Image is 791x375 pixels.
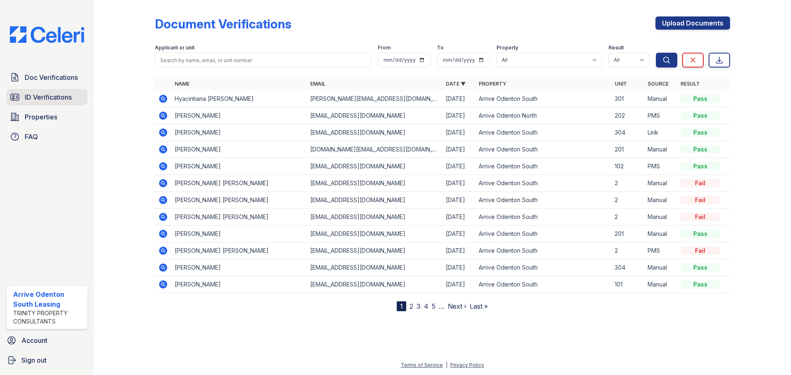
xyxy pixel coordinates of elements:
[644,276,677,293] td: Manual
[3,332,91,349] a: Account
[7,128,87,145] a: FAQ
[681,230,720,238] div: Pass
[611,91,644,107] td: 301
[681,128,720,137] div: Pass
[442,141,475,158] td: [DATE]
[442,192,475,209] td: [DATE]
[611,276,644,293] td: 101
[611,192,644,209] td: 2
[25,112,57,122] span: Properties
[442,175,475,192] td: [DATE]
[681,179,720,187] div: Fail
[681,162,720,170] div: Pass
[410,302,413,310] a: 2
[13,289,84,309] div: Arrive Odenton South Leasing
[644,175,677,192] td: Manual
[448,302,466,310] a: Next ›
[470,302,488,310] a: Last »
[3,26,91,43] img: CE_Logo_Blue-a8612792a0a2168367f1c8372b55b34899dd931a85d93a1a3d3e32e68fde9ad4.png
[479,81,506,87] a: Property
[155,53,371,68] input: Search by name, email, or unit number
[611,158,644,175] td: 102
[611,242,644,259] td: 2
[475,276,611,293] td: Arrive Odenton South
[475,242,611,259] td: Arrive Odenton South
[307,242,442,259] td: [EMAIL_ADDRESS][DOMAIN_NAME]
[25,92,72,102] span: ID Verifications
[644,141,677,158] td: Manual
[307,209,442,226] td: [EMAIL_ADDRESS][DOMAIN_NAME]
[648,81,669,87] a: Source
[644,158,677,175] td: PMS
[475,91,611,107] td: Arrive Odenton South
[655,16,730,30] a: Upload Documents
[175,81,190,87] a: Name
[608,44,624,51] label: Result
[401,362,443,368] a: Terms of Service
[378,44,391,51] label: From
[475,192,611,209] td: Arrive Odenton South
[681,263,720,272] div: Pass
[644,192,677,209] td: Manual
[3,352,91,368] a: Sign out
[450,362,484,368] a: Privacy Policy
[496,44,518,51] label: Property
[644,107,677,124] td: PMS
[442,91,475,107] td: [DATE]
[475,158,611,175] td: Arrive Odenton South
[171,259,307,276] td: [PERSON_NAME]
[171,107,307,124] td: [PERSON_NAME]
[475,124,611,141] td: Arrive Odenton South
[307,226,442,242] td: [EMAIL_ADDRESS][DOMAIN_NAME]
[310,81,325,87] a: Email
[681,112,720,120] div: Pass
[644,124,677,141] td: Link
[171,141,307,158] td: [PERSON_NAME]
[681,81,700,87] a: Result
[615,81,627,87] a: Unit
[475,259,611,276] td: Arrive Odenton South
[307,192,442,209] td: [EMAIL_ADDRESS][DOMAIN_NAME]
[611,226,644,242] td: 201
[13,309,84,326] div: Trinity Property Consultants
[475,226,611,242] td: Arrive Odenton South
[439,301,445,311] span: …
[307,141,442,158] td: [DOMAIN_NAME][EMAIL_ADDRESS][DOMAIN_NAME]
[475,175,611,192] td: Arrive Odenton South
[171,192,307,209] td: [PERSON_NAME] [PERSON_NAME]
[171,175,307,192] td: [PERSON_NAME] [PERSON_NAME]
[681,196,720,204] div: Fail
[7,69,87,86] a: Doc Verifications
[171,124,307,141] td: [PERSON_NAME]
[171,226,307,242] td: [PERSON_NAME]
[681,95,720,103] div: Pass
[442,226,475,242] td: [DATE]
[21,335,47,345] span: Account
[611,124,644,141] td: 304
[155,44,194,51] label: Applicant or unit
[644,209,677,226] td: Manual
[397,301,406,311] div: 1
[442,259,475,276] td: [DATE]
[21,355,47,365] span: Sign out
[644,91,677,107] td: Manual
[446,81,466,87] a: Date ▼
[307,175,442,192] td: [EMAIL_ADDRESS][DOMAIN_NAME]
[307,276,442,293] td: [EMAIL_ADDRESS][DOMAIN_NAME]
[442,209,475,226] td: [DATE]
[437,44,444,51] label: To
[307,259,442,276] td: [EMAIL_ADDRESS][DOMAIN_NAME]
[25,132,38,142] span: FAQ
[442,124,475,141] td: [DATE]
[424,302,428,310] a: 4
[681,280,720,289] div: Pass
[307,124,442,141] td: [EMAIL_ADDRESS][DOMAIN_NAME]
[442,276,475,293] td: [DATE]
[171,242,307,259] td: [PERSON_NAME] [PERSON_NAME]
[7,89,87,105] a: ID Verifications
[442,242,475,259] td: [DATE]
[7,109,87,125] a: Properties
[475,209,611,226] td: Arrive Odenton South
[681,247,720,255] div: Fail
[155,16,291,31] div: Document Verifications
